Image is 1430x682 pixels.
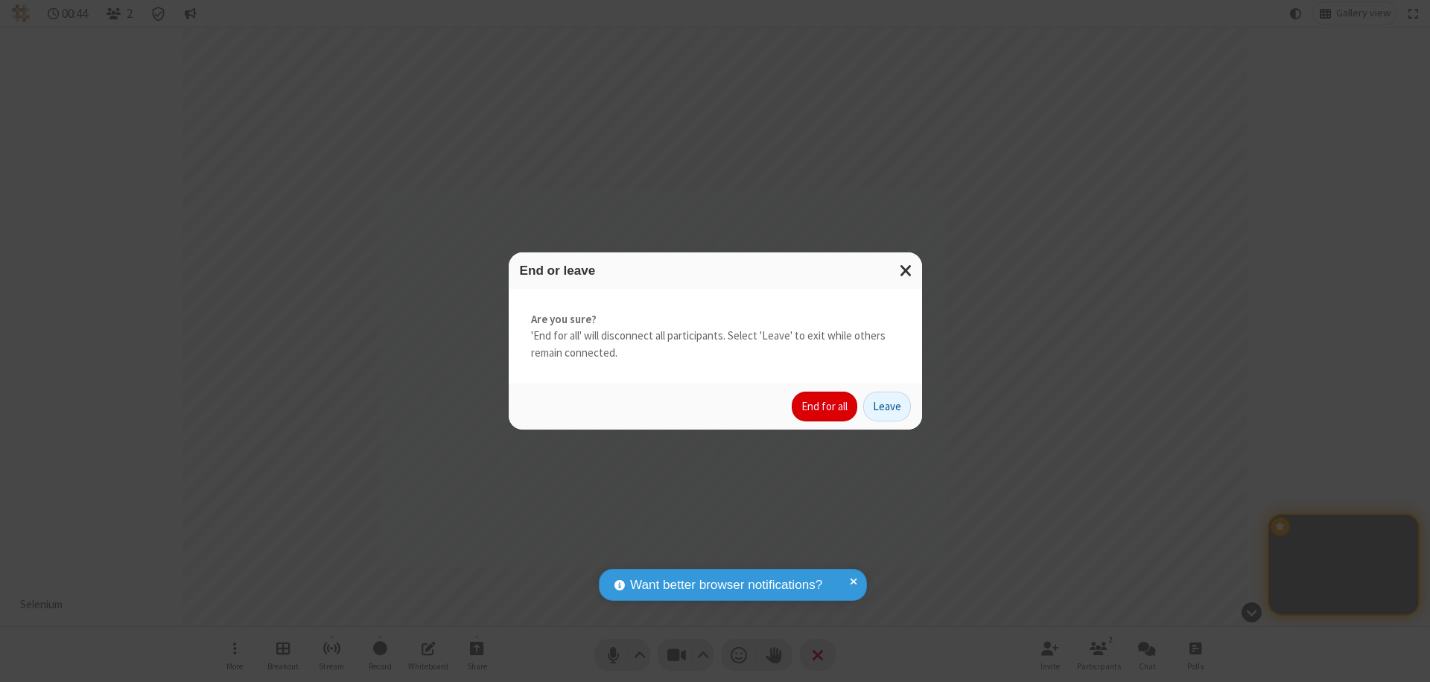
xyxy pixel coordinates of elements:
[531,311,900,328] strong: Are you sure?
[891,252,922,289] button: Close modal
[792,392,857,421] button: End for all
[863,392,911,421] button: Leave
[630,576,822,595] span: Want better browser notifications?
[520,264,911,278] h3: End or leave
[509,289,922,384] div: 'End for all' will disconnect all participants. Select 'Leave' to exit while others remain connec...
